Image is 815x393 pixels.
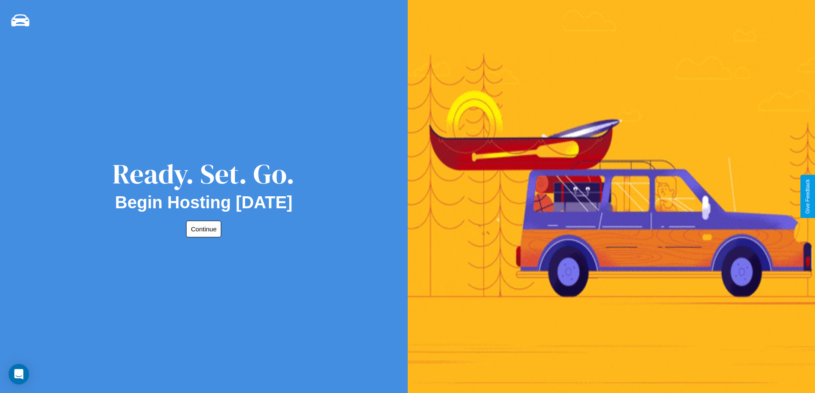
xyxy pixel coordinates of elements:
button: Continue [186,221,221,237]
h2: Begin Hosting [DATE] [115,193,293,212]
div: Give Feedback [805,179,811,214]
div: Open Intercom Messenger [9,364,29,384]
div: Ready. Set. Go. [113,155,295,193]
